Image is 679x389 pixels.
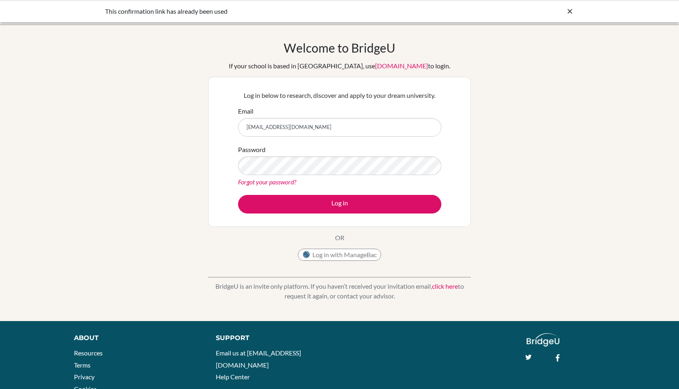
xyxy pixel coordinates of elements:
[238,91,441,100] p: Log in below to research, discover and apply to your dream university.
[216,349,301,369] a: Email us at [EMAIL_ADDRESS][DOMAIN_NAME]
[74,349,103,357] a: Resources
[238,145,266,154] label: Password
[432,282,458,290] a: click here
[375,62,428,70] a: [DOMAIN_NAME]
[216,333,331,343] div: Support
[335,233,344,243] p: OR
[74,361,91,369] a: Terms
[238,195,441,214] button: Log in
[238,178,296,186] a: Forgot your password?
[74,373,95,381] a: Privacy
[229,61,450,71] div: If your school is based in [GEOGRAPHIC_DATA], use to login.
[105,6,453,16] div: This confirmation link has already been used
[74,333,198,343] div: About
[238,106,253,116] label: Email
[298,249,381,261] button: Log in with ManageBac
[208,281,471,301] p: BridgeU is an invite only platform. If you haven’t received your invitation email, to request it ...
[284,40,395,55] h1: Welcome to BridgeU
[216,373,250,381] a: Help Center
[527,333,559,347] img: logo_white@2x-f4f0deed5e89b7ecb1c2cc34c3e3d731f90f0f143d5ea2071677605dd97b5244.png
